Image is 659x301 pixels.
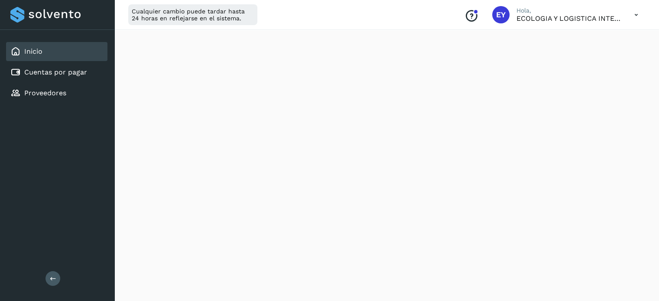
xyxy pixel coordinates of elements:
div: Cualquier cambio puede tardar hasta 24 horas en reflejarse en el sistema. [128,4,257,25]
div: Proveedores [6,84,107,103]
div: Cuentas por pagar [6,63,107,82]
p: ECOLOGIA Y LOGISTICA INTEGRAL SA DE CV [516,14,620,23]
a: Inicio [24,47,42,55]
a: Proveedores [24,89,66,97]
p: Hola, [516,7,620,14]
div: Inicio [6,42,107,61]
a: Cuentas por pagar [24,68,87,76]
